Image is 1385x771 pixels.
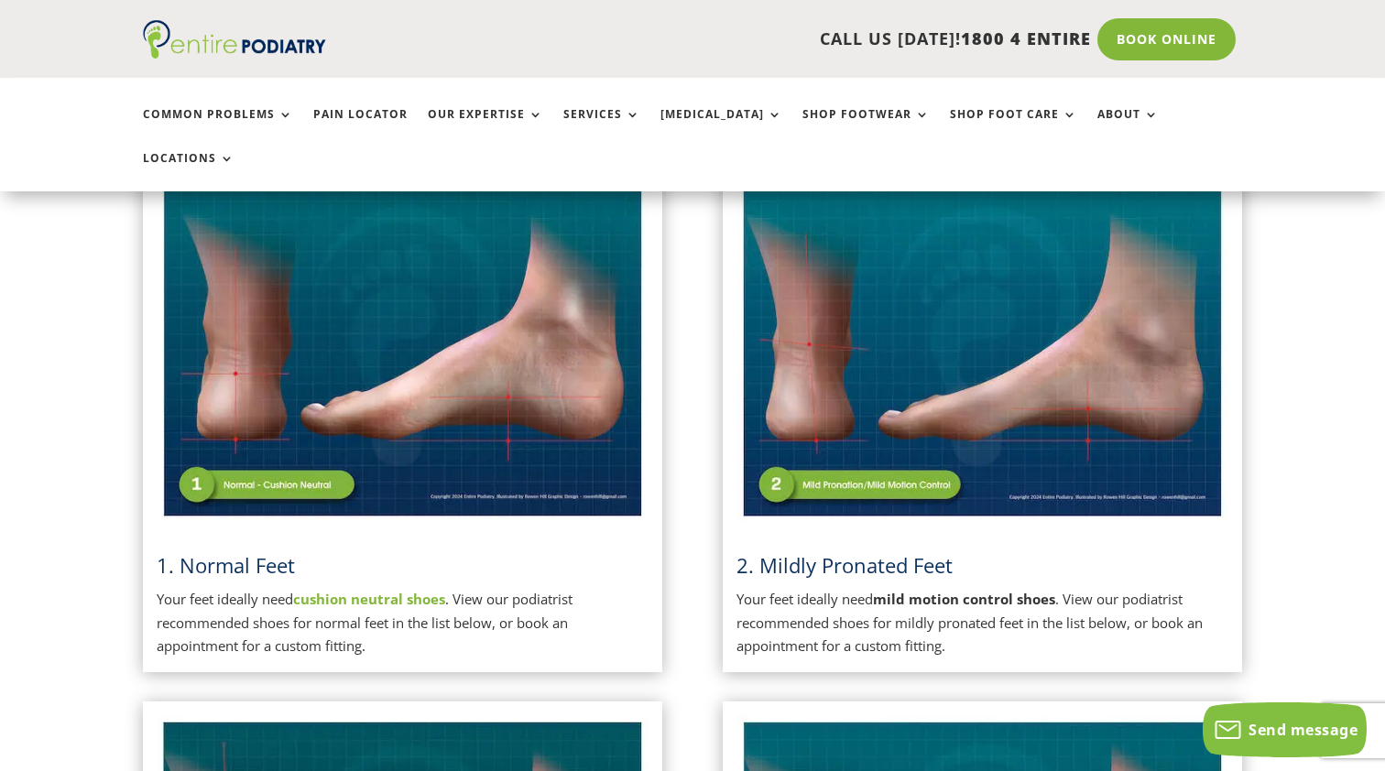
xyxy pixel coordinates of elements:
span: 2. Mildly Pronated Feet [736,551,953,579]
a: Services [563,108,640,147]
a: Our Expertise [428,108,543,147]
strong: mild motion control shoes [873,590,1055,608]
a: Pain Locator [313,108,408,147]
a: Shop Footwear [802,108,930,147]
p: CALL US [DATE]! [397,27,1091,51]
p: Your feet ideally need . View our podiatrist recommended shoes for normal feet in the list below,... [157,588,649,658]
a: Locations [143,152,234,191]
img: Normal Feet - View Podiatrist Recommended Cushion Neutral Shoes [157,177,649,524]
a: cushion neutral shoes [293,590,445,608]
a: About [1097,108,1159,147]
span: 1800 4 ENTIRE [961,27,1091,49]
a: Shop Foot Care [950,108,1077,147]
button: Send message [1203,702,1367,757]
a: Common Problems [143,108,293,147]
a: Book Online [1097,18,1236,60]
a: [MEDICAL_DATA] [660,108,782,147]
span: Send message [1249,720,1358,740]
img: Mildly Pronated Feet - View Podiatrist Recommended Mild Motion Control Shoes [736,177,1228,524]
a: Entire Podiatry [143,44,326,62]
p: Your feet ideally need . View our podiatrist recommended shoes for mildly pronated feet in the li... [736,588,1228,658]
a: 1. Normal Feet [157,551,295,579]
img: logo (1) [143,20,326,59]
